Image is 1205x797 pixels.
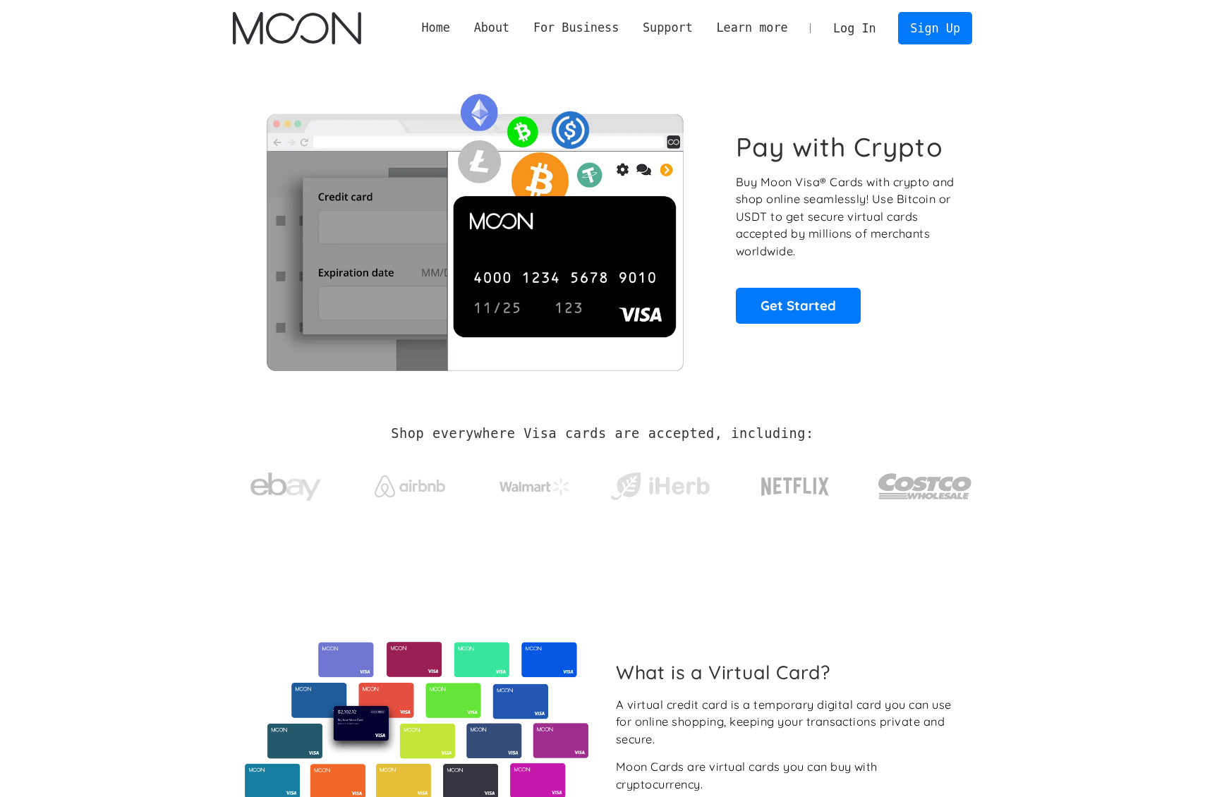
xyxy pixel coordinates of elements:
[736,288,861,323] a: Get Started
[474,19,510,37] div: About
[375,475,445,497] img: Airbnb
[410,19,462,37] a: Home
[533,19,619,37] div: For Business
[631,19,704,37] div: Support
[483,464,588,502] a: Walmart
[821,13,888,44] a: Log In
[898,12,971,44] a: Sign Up
[878,460,972,513] img: Costco
[716,19,787,37] div: Learn more
[233,451,338,516] a: ebay
[616,661,961,683] h2: What is a Virtual Card?
[760,469,830,504] img: Netflix
[233,12,361,44] img: Moon Logo
[233,84,716,370] img: Moon Cards let you spend your crypto anywhere Visa is accepted.
[736,174,957,260] p: Buy Moon Visa® Cards with crypto and shop online seamlessly! Use Bitcoin or USDT to get secure vi...
[878,446,972,520] a: Costco
[616,696,961,748] div: A virtual credit card is a temporary digital card you can use for online shopping, keeping your t...
[616,758,961,793] div: Moon Cards are virtual cards you can buy with cryptocurrency.
[521,19,631,37] div: For Business
[705,19,800,37] div: Learn more
[391,426,813,442] h2: Shop everywhere Visa cards are accepted, including:
[250,465,321,509] img: ebay
[233,12,361,44] a: home
[643,19,693,37] div: Support
[736,131,943,163] h1: Pay with Crypto
[358,461,463,504] a: Airbnb
[732,455,859,511] a: Netflix
[499,478,570,495] img: Walmart
[607,454,713,512] a: iHerb
[607,468,713,505] img: iHerb
[462,19,521,37] div: About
